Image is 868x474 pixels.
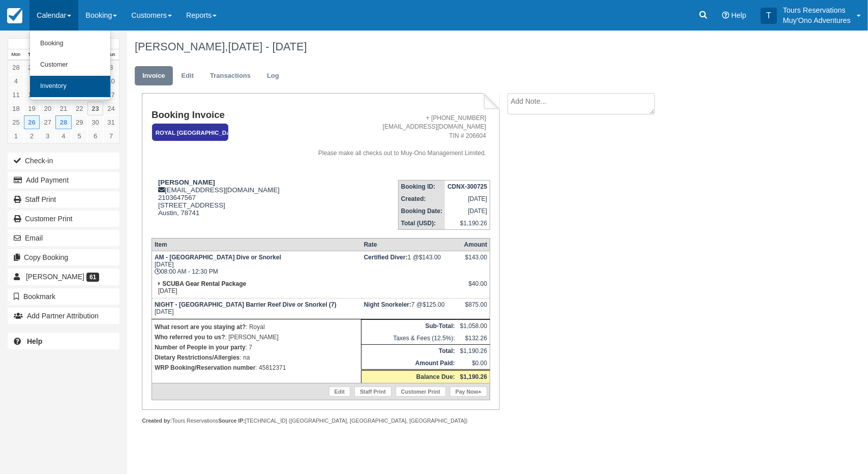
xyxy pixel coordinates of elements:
[8,191,119,208] a: Staff Print
[423,301,444,308] span: $125.00
[24,49,40,61] th: Tue
[458,238,490,251] th: Amount
[87,129,103,143] a: 6
[142,418,172,424] strong: Created by:
[362,238,458,251] th: Rate
[24,129,40,143] a: 2
[8,211,119,227] a: Customer Print
[722,12,729,19] i: Help
[218,418,245,424] strong: Source IP:
[152,238,361,251] th: Item
[458,344,490,357] td: $1,190.26
[8,61,24,74] a: 28
[155,334,225,341] strong: Who referred you to us?
[155,323,246,331] strong: What resort are you staying at?
[72,102,87,115] a: 22
[135,66,173,86] a: Invoice
[7,8,22,23] img: checkfront-main-nav-mini-logo.png
[40,115,55,129] a: 27
[783,5,851,15] p: Tours Reservations
[398,193,445,205] th: Created:
[158,179,215,186] strong: [PERSON_NAME]
[55,102,71,115] a: 21
[364,301,411,308] strong: Night Snorkeler
[24,102,40,115] a: 19
[445,217,490,230] td: $1,190.26
[87,115,103,129] a: 30
[87,102,103,115] a: 23
[458,332,490,345] td: $132.26
[362,251,458,278] td: 1 @
[103,49,119,61] th: Sun
[24,74,40,88] a: 5
[362,370,458,383] th: Balance Due:
[362,344,458,357] th: Total:
[152,278,361,299] td: [DATE]
[8,308,119,324] button: Add Partner Attribution
[155,354,240,361] strong: Dietary Restrictions/Allergies
[362,319,458,332] th: Sub-Total:
[155,301,337,308] strong: NIGHT - [GEOGRAPHIC_DATA] Barrier Reef Dive or Snorkel (7)
[362,357,458,370] th: Amount Paid:
[8,269,119,285] a: [PERSON_NAME] 61
[24,88,40,102] a: 12
[460,301,487,316] div: $875.00
[155,342,358,352] p: : 7
[30,76,110,97] a: Inventory
[55,115,71,129] a: 28
[30,33,110,54] a: Booking
[152,251,361,278] td: [DATE] 08:00 AM - 12:30 PM
[8,172,119,188] button: Add Payment
[460,254,487,269] div: $143.00
[40,102,55,115] a: 20
[354,387,392,397] a: Staff Print
[8,230,119,246] button: Email
[8,288,119,305] button: Bookmark
[398,217,445,230] th: Total (USD):
[398,205,445,217] th: Booking Date:
[329,387,350,397] a: Edit
[419,254,441,261] span: $143.00
[152,123,225,142] a: Royal [GEOGRAPHIC_DATA]
[152,298,361,319] td: [DATE]
[364,254,408,261] strong: Certified Diver
[460,373,487,380] strong: $1,190.26
[103,61,119,74] a: 3
[8,153,119,169] button: Check-in
[8,129,24,143] a: 1
[458,357,490,370] td: $0.00
[103,129,119,143] a: 7
[26,273,84,281] span: [PERSON_NAME]
[761,8,777,24] div: T
[8,249,119,265] button: Copy Booking
[155,332,358,342] p: : [PERSON_NAME]
[152,124,228,141] em: Royal [GEOGRAPHIC_DATA]
[72,129,87,143] a: 5
[174,66,201,86] a: Edit
[8,74,24,88] a: 4
[8,102,24,115] a: 18
[152,179,294,229] div: [EMAIL_ADDRESS][DOMAIN_NAME] 2103647567 [STREET_ADDRESS] Austin, 78741
[155,363,358,373] p: : 45812371
[55,129,71,143] a: 4
[298,114,487,158] address: + [PHONE_NUMBER] [EMAIL_ADDRESS][DOMAIN_NAME] TIN # 206604 Please make all checks out to Muy-Ono ...
[103,115,119,129] a: 31
[155,364,255,371] strong: WRP Booking/Reservation number
[202,66,258,86] a: Transactions
[362,332,458,345] td: Taxes & Fees (12.5%):
[135,41,770,53] h1: [PERSON_NAME],
[155,344,246,351] strong: Number of People in your party
[30,54,110,76] a: Customer
[86,273,99,282] span: 61
[8,333,119,349] a: Help
[155,352,358,363] p: : na
[40,129,55,143] a: 3
[8,88,24,102] a: 11
[8,115,24,129] a: 25
[24,115,40,129] a: 26
[731,11,746,19] span: Help
[259,66,287,86] a: Log
[29,31,111,100] ul: Calendar
[445,193,490,205] td: [DATE]
[398,180,445,193] th: Booking ID:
